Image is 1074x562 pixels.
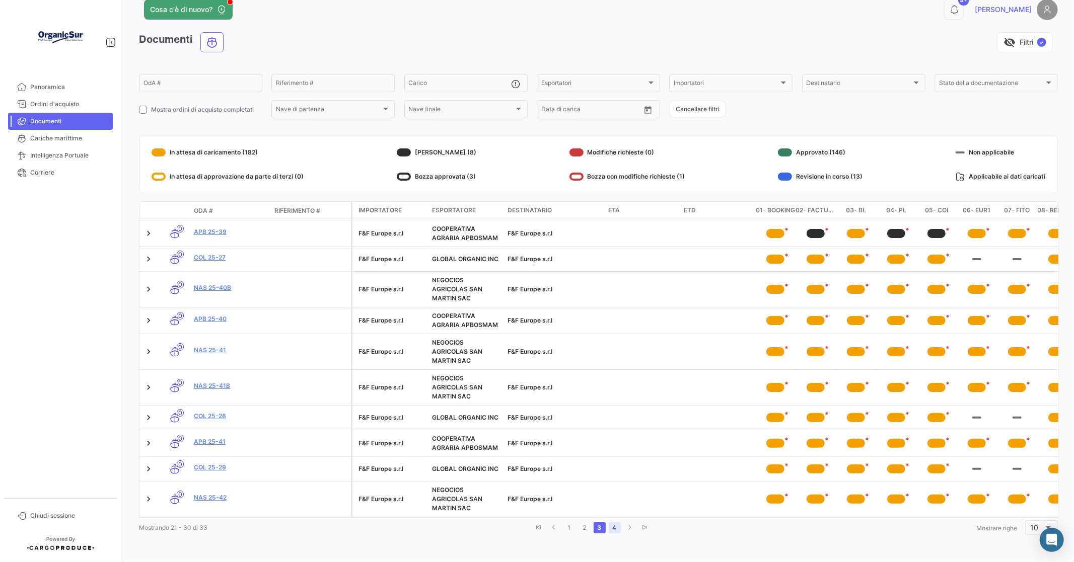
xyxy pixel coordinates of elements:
[432,434,499,452] div: COOPERATIVA AGRARIA APBOSMAM
[152,144,304,160] div: In attesa di caricamento (182)
[194,381,266,390] a: NAS 25-41b
[160,207,190,215] datatable-header-cell: Modalità di trasporto
[680,202,755,220] datatable-header-cell: ETD
[592,519,607,536] li: page 3
[508,348,552,355] span: F&F Europe s.r.l
[640,102,656,117] button: Open calendar
[684,206,696,215] span: ETD
[778,169,863,185] div: Revisione in corso (13)
[177,251,184,258] span: 0
[669,101,726,117] button: Cancellare filtri
[409,107,514,114] span: Nave finale
[177,281,184,288] span: 0
[674,81,779,88] span: Importatori
[8,113,113,130] a: Documenti
[359,413,424,422] div: F&F Europe s.r.l
[144,315,154,326] a: Expand/Collapse Row
[144,254,154,264] a: Expand/Collapse Row
[194,227,266,236] a: APB 25-39
[8,164,113,181] a: Corriere
[756,206,795,216] span: 01- Booking
[432,338,499,365] div: NEGOCIOS AGRICOLAS SAN MARTIN SAC
[144,494,154,504] a: Expand/Collapse Row
[194,493,266,502] a: NAS 25-42
[139,524,207,531] span: Mostrando 21 - 30 di 33
[569,169,685,185] div: Bozza con modifiche richieste (1)
[608,206,620,215] span: ETA
[177,460,184,468] span: 0
[397,144,476,160] div: [PERSON_NAME] (8)
[177,343,184,351] span: 0
[30,100,109,109] span: Ordini d'acquisto
[144,413,154,423] a: Expand/Collapse Row
[556,107,604,114] input: Fino a
[359,255,424,264] div: F&F Europe s.r.l
[177,435,184,442] span: 0
[939,81,1044,88] span: Stato della documentazione
[579,522,591,533] a: 2
[177,491,184,498] span: 0
[177,225,184,232] span: 0
[432,276,499,303] div: NEGOCIOS AGRICOLAS SAN MARTIN SAC
[876,202,916,220] datatable-header-cell: 04- PL
[963,206,991,216] span: 06- EUR1
[30,168,109,177] span: Corriere
[30,151,109,160] span: Intelligenza Portuale
[563,522,576,533] a: 1
[796,206,836,216] span: 02- Factura
[177,379,184,386] span: 0
[194,346,266,355] a: NAS 25-41
[144,464,154,474] a: Expand/Collapse Row
[956,144,1045,160] div: Non applicabile
[432,255,499,264] div: GLOBAL ORGANIC INC
[639,522,651,533] a: go to last page
[8,78,113,96] a: Panoramica
[359,347,424,356] div: F&F Europe s.r.l
[8,130,113,147] a: Cariche marittime
[562,519,577,536] li: page 1
[359,229,424,238] div: F&F Europe s.r.l
[35,12,86,62] img: Logo+OrganicSur.png
[190,202,270,219] datatable-header-cell: OdA #
[397,169,476,185] div: Bozza approvata (3)
[194,463,266,472] a: COL 25-29
[194,206,213,215] span: OdA #
[975,5,1032,15] span: [PERSON_NAME]
[177,312,184,319] span: 0
[144,284,154,294] a: Expand/Collapse Row
[577,519,592,536] li: page 2
[504,202,604,220] datatable-header-cell: Destinatario
[997,202,1037,220] datatable-header-cell: 07- FITO
[1037,38,1046,47] span: ✓
[359,285,424,294] div: F&F Europe s.r.l
[541,81,647,88] span: Esportatori
[541,107,549,114] input: Da
[432,464,499,473] div: GLOBAL ORGANIC INC
[997,32,1053,52] button: visibility_offFiltri✓
[604,202,680,220] datatable-header-cell: ETA
[194,437,266,446] a: APB 25-41
[201,33,223,52] button: Ocean
[194,314,266,324] a: APB 25-40
[956,169,1045,185] div: Applicabile ai dati caricati
[152,169,304,185] div: In attesa di approvazione da parte di terzi (0)
[624,522,636,533] a: go to next page
[508,495,552,503] span: F&F Europe s.r.l
[359,464,424,473] div: F&F Europe s.r.l
[194,283,266,292] a: NAS 25-40b
[194,253,266,262] a: COL 25-27
[508,206,552,215] span: Destinatario
[432,206,476,215] span: Esportatore
[807,81,912,88] span: Destinatario
[30,117,109,126] span: Documenti
[8,147,113,164] a: Intelligenza Portuale
[432,224,499,243] div: COOPERATIVA AGRARIA APBOSMAM
[177,409,184,417] span: 0
[30,511,109,520] span: Chiudi sessione
[846,206,866,216] span: 03- BL
[778,144,863,160] div: Approvato (146)
[594,522,606,533] a: 3
[428,202,504,220] datatable-header-cell: Esportatore
[144,347,154,357] a: Expand/Collapse Row
[607,519,622,536] li: page 4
